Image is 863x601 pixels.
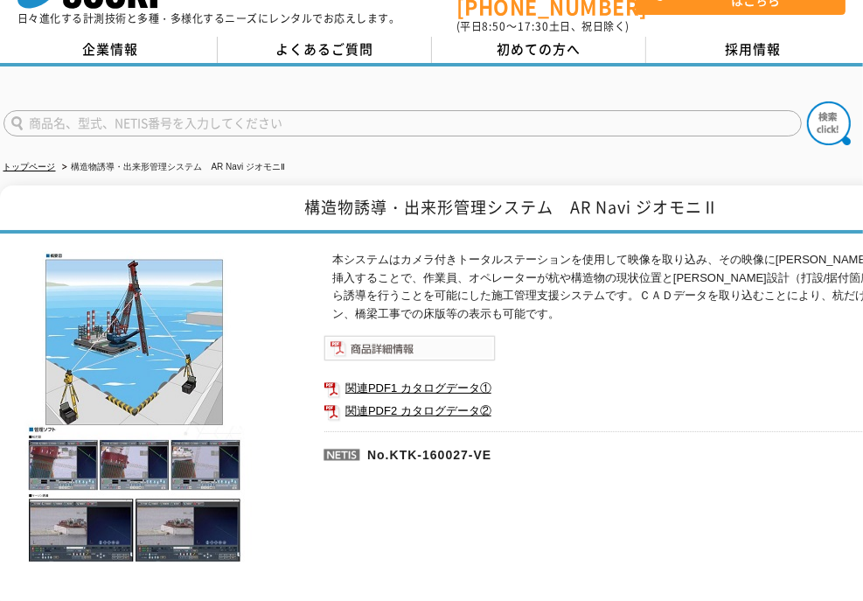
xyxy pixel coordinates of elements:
[3,110,802,136] input: 商品名、型式、NETIS番号を入力してください
[324,345,496,358] a: 商品詳細情報システム
[17,13,400,24] p: 日々進化する計測技術と多種・多様化するニーズにレンタルでお応えします。
[497,39,581,59] span: 初めての方へ
[324,431,738,473] p: No.KTK-160027-VE
[324,335,496,361] img: 商品詳細情報システム
[59,158,285,177] li: 構造物誘導・出来形管理システム AR Navi ジオモニⅡ
[3,162,56,171] a: トップページ
[807,101,851,145] img: btn_search.png
[218,37,432,63] a: よくあるご質問
[646,37,860,63] a: 採用情報
[3,37,218,63] a: 企業情報
[432,37,646,63] a: 初めての方へ
[456,18,630,34] span: (平日 ～ 土日、祝日除く)
[518,18,549,34] span: 17:30
[483,18,507,34] span: 8:50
